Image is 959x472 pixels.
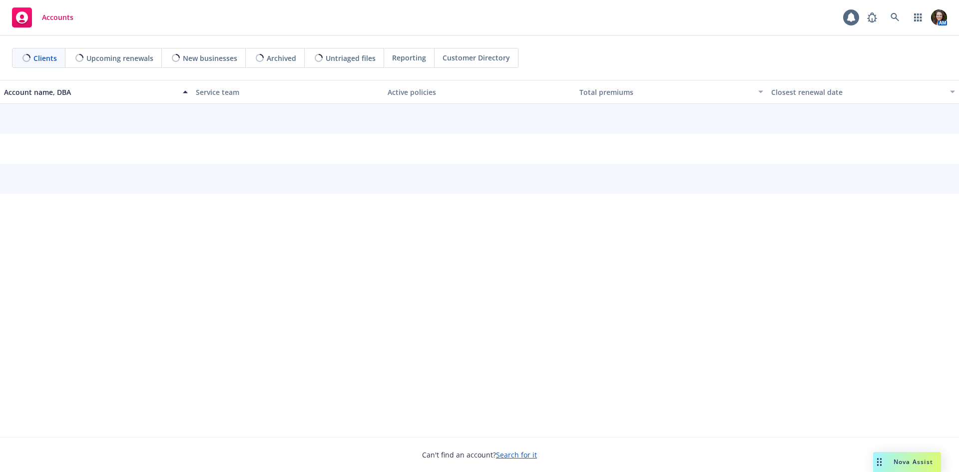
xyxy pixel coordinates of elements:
button: Active policies [384,80,575,104]
span: Archived [267,53,296,63]
a: Report a Bug [862,7,882,27]
span: Clients [33,53,57,63]
div: Drag to move [873,452,886,472]
span: Accounts [42,13,73,21]
a: Search for it [496,450,537,460]
a: Switch app [908,7,928,27]
span: Nova Assist [894,458,933,466]
div: Service team [196,87,380,97]
button: Nova Assist [873,452,941,472]
button: Total premiums [575,80,767,104]
a: Accounts [8,3,77,31]
div: Account name, DBA [4,87,177,97]
div: Closest renewal date [771,87,944,97]
a: Search [885,7,905,27]
div: Total premiums [579,87,752,97]
span: Customer Directory [443,52,510,63]
span: Upcoming renewals [86,53,153,63]
span: Reporting [392,52,426,63]
button: Service team [192,80,384,104]
div: Active policies [388,87,571,97]
button: Closest renewal date [767,80,959,104]
span: Untriaged files [326,53,376,63]
img: photo [931,9,947,25]
span: New businesses [183,53,237,63]
span: Can't find an account? [422,450,537,460]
